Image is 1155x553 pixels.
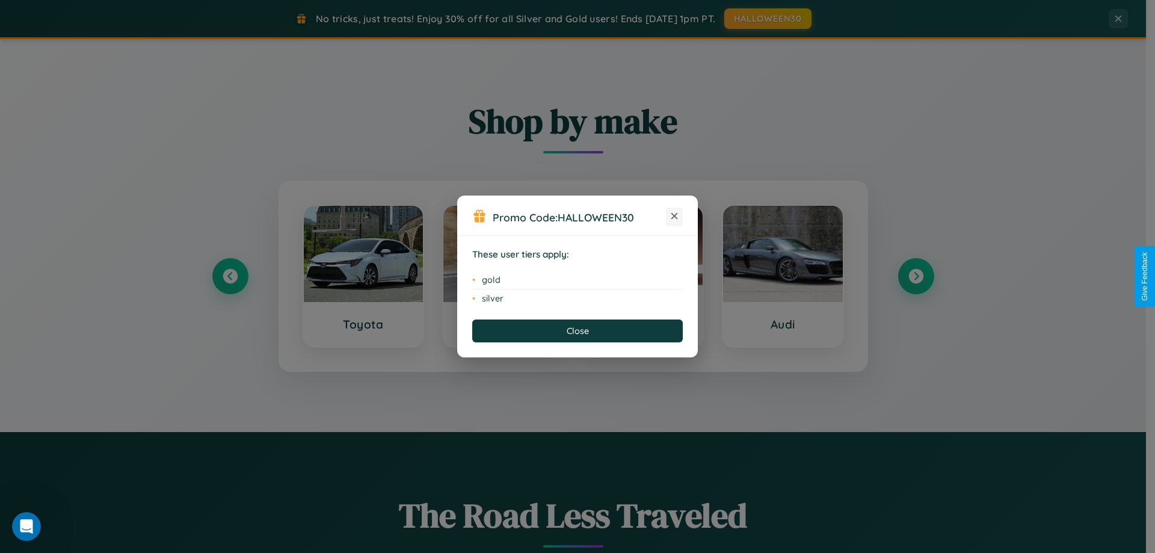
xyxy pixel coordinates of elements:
[12,512,41,541] iframe: Intercom live chat
[472,289,683,307] li: silver
[472,249,569,260] strong: These user tiers apply:
[472,320,683,342] button: Close
[493,211,666,224] h3: Promo Code:
[472,271,683,289] li: gold
[1141,252,1149,301] div: Give Feedback
[558,211,634,224] b: HALLOWEEN30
